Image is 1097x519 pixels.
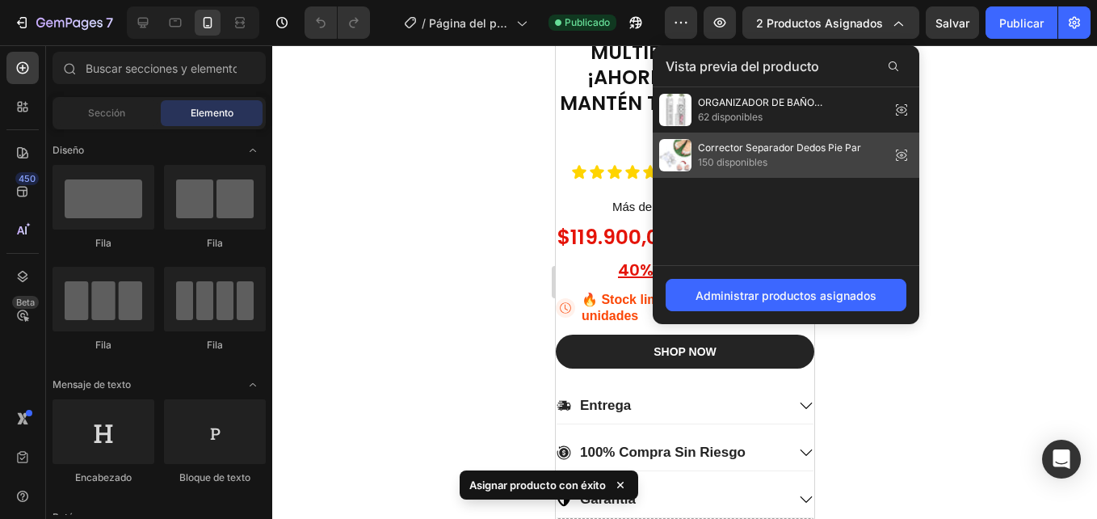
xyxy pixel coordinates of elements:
p: Asignar producto con éxito [469,477,606,493]
div: Fila [164,236,266,251]
div: Deshacer/Rehacer [305,6,370,39]
img: vista previa-img [659,139,691,171]
span: Página del producto - [DATE] 18:57:15 [429,15,510,32]
img: vista previa-img [659,94,691,126]
div: Fila [53,236,154,251]
iframe: Design area [556,45,814,519]
span: Corrector Separador Dedos Pie Par [698,141,861,155]
button: Publicar [986,6,1057,39]
div: Fila [53,338,154,352]
button: 2 productos asignados [742,6,919,39]
span: Vista previa del producto [666,57,819,76]
button: 7 [6,6,120,39]
div: Abra Intercom Messenger [1042,440,1081,479]
div: Fila [164,338,266,352]
span: 62 disponibles [698,110,884,124]
span: Alternar abierto [240,372,266,398]
span: Sección [88,106,125,120]
div: Beta [12,296,39,309]
span: 150 disponibles [698,155,861,170]
span: 2 productos asignados [756,15,883,32]
span: Mensaje de texto [53,378,131,392]
font: Publicar [999,15,1044,32]
span: Diseño [53,143,84,158]
font: Administrar productos asignados [696,287,876,304]
span: / [422,15,426,32]
input: Buscar secciones y elementos [53,52,266,84]
button: Administrar productos asignados [666,279,906,311]
span: ORGANIZADOR DE BAÑO MULTIFUNCIONAL – ¡AHORRA ESPACIO Y MANTÉN TODO EN ORDEN! ✔ [698,95,884,110]
p: 7 [106,13,113,32]
div: Bloque de texto [164,470,266,485]
span: Salvar [935,16,969,30]
div: Encabezado [53,470,154,485]
span: Publicado [565,15,610,30]
div: 450 [15,172,39,185]
button: Salvar [926,6,979,39]
span: Alternar abierto [240,137,266,163]
span: Elemento [191,106,233,120]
